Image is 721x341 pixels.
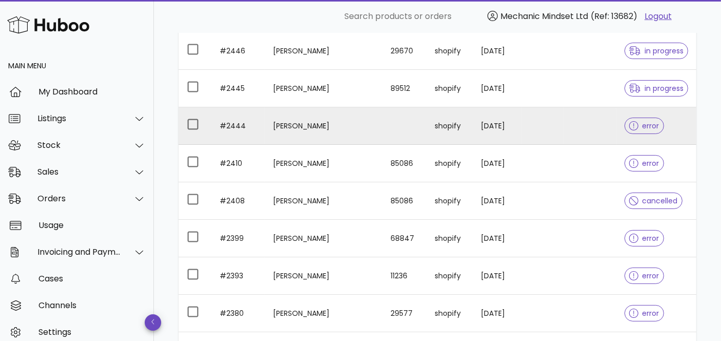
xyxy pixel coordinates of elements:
[211,182,265,220] td: #2408
[473,145,522,182] td: [DATE]
[265,220,382,257] td: [PERSON_NAME]
[37,194,121,203] div: Orders
[382,182,426,220] td: 85086
[382,70,426,107] td: 89512
[629,47,684,54] span: in progress
[265,295,382,332] td: [PERSON_NAME]
[426,295,473,332] td: shopify
[265,257,382,295] td: [PERSON_NAME]
[629,85,684,92] span: in progress
[211,107,265,145] td: #2444
[645,10,672,23] a: Logout
[426,182,473,220] td: shopify
[38,220,146,230] div: Usage
[7,14,89,36] img: Huboo Logo
[37,113,121,123] div: Listings
[426,220,473,257] td: shopify
[629,122,659,129] span: error
[382,257,426,295] td: 11236
[426,107,473,145] td: shopify
[426,145,473,182] td: shopify
[629,272,659,279] span: error
[629,197,678,204] span: cancelled
[426,32,473,70] td: shopify
[473,182,522,220] td: [DATE]
[211,220,265,257] td: #2399
[426,257,473,295] td: shopify
[37,167,121,177] div: Sales
[473,70,522,107] td: [DATE]
[211,295,265,332] td: #2380
[38,327,146,337] div: Settings
[211,257,265,295] td: #2393
[211,32,265,70] td: #2446
[38,87,146,97] div: My Dashboard
[265,70,382,107] td: [PERSON_NAME]
[473,32,522,70] td: [DATE]
[37,140,121,150] div: Stock
[426,70,473,107] td: shopify
[629,310,659,317] span: error
[473,107,522,145] td: [DATE]
[211,145,265,182] td: #2410
[265,107,382,145] td: [PERSON_NAME]
[265,182,382,220] td: [PERSON_NAME]
[211,70,265,107] td: #2445
[265,145,382,182] td: [PERSON_NAME]
[382,220,426,257] td: 68847
[38,300,146,310] div: Channels
[629,235,659,242] span: error
[38,274,146,283] div: Cases
[473,220,522,257] td: [DATE]
[591,10,637,22] span: (Ref: 13682)
[265,32,382,70] td: [PERSON_NAME]
[473,257,522,295] td: [DATE]
[500,10,588,22] span: Mechanic Mindset Ltd
[629,160,659,167] span: error
[382,295,426,332] td: 29577
[37,247,121,257] div: Invoicing and Payments
[382,145,426,182] td: 85086
[473,295,522,332] td: [DATE]
[382,32,426,70] td: 29670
